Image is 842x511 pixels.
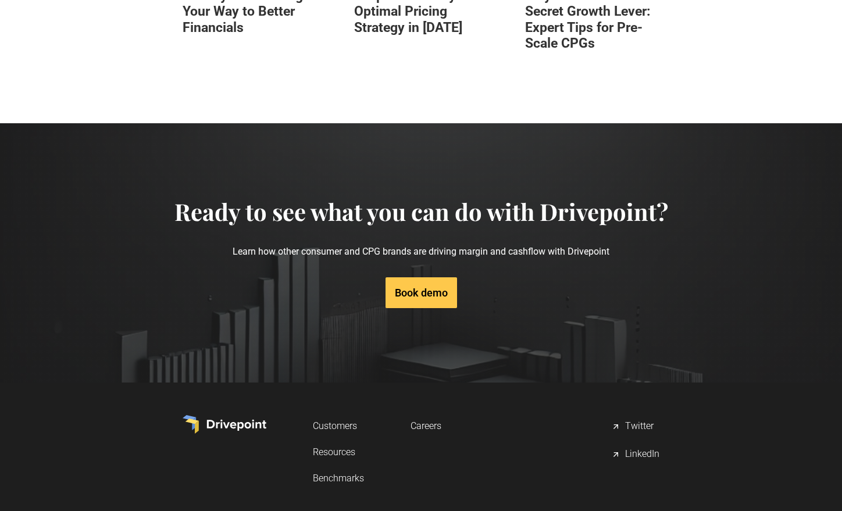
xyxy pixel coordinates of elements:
a: Book demo [386,277,457,308]
a: Resources [313,441,364,463]
div: LinkedIn [625,448,659,462]
a: Customers [313,415,364,437]
a: Careers [411,415,441,437]
div: Twitter [625,420,654,434]
h4: Ready to see what you can do with Drivepoint? [174,198,668,226]
a: Benchmarks [313,467,364,489]
a: LinkedIn [611,443,659,466]
p: Learn how other consumer and CPG brands are driving margin and cashflow with Drivepoint [174,226,668,277]
a: Twitter [611,415,659,438]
